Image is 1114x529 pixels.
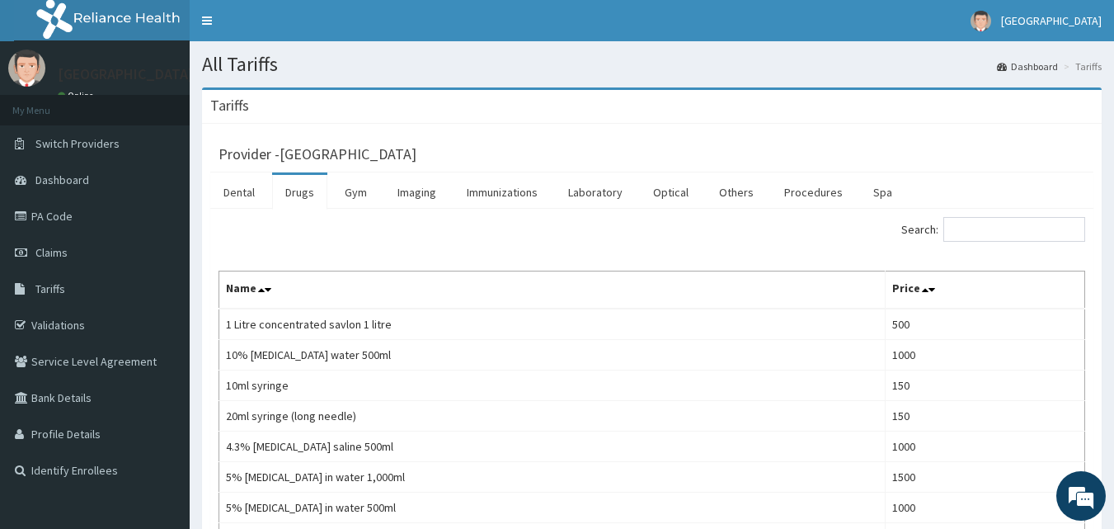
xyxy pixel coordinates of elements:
a: Dashboard [997,59,1058,73]
img: d_794563401_company_1708531726252_794563401 [31,83,67,124]
a: Spa [860,175,905,210]
span: Dashboard [35,172,89,187]
a: Procedures [771,175,856,210]
td: 500 [886,309,1085,340]
p: [GEOGRAPHIC_DATA] [58,67,194,82]
a: Optical [640,175,702,210]
td: 1000 [886,493,1085,523]
td: 150 [886,401,1085,432]
td: 1000 [886,432,1085,462]
h3: Provider - [GEOGRAPHIC_DATA] [219,147,416,162]
span: Tariffs [35,281,65,296]
h1: All Tariffs [202,54,1102,75]
td: 150 [886,371,1085,401]
a: Laboratory [555,175,636,210]
div: Chat with us now [86,92,277,114]
label: Search: [901,217,1085,242]
textarea: Type your message and hit 'Enter' [8,353,314,411]
a: Imaging [384,175,449,210]
td: 1500 [886,462,1085,493]
li: Tariffs [1060,59,1102,73]
a: Dental [210,175,268,210]
input: Search: [943,217,1085,242]
img: User Image [971,11,991,31]
h3: Tariffs [210,98,249,113]
th: Price [886,272,1085,309]
span: We're online! [96,159,228,326]
th: Name [219,272,886,309]
td: 20ml syringe (long needle) [219,401,886,432]
td: 10ml syringe [219,371,886,401]
img: User Image [8,50,45,87]
span: Switch Providers [35,136,120,151]
td: 1000 [886,340,1085,371]
span: Claims [35,245,68,260]
a: Others [706,175,767,210]
td: 10% [MEDICAL_DATA] water 500ml [219,340,886,371]
a: Drugs [272,175,327,210]
a: Immunizations [454,175,551,210]
div: Minimize live chat window [270,8,310,48]
td: 1 Litre concentrated savlon 1 litre [219,309,886,340]
td: 5% [MEDICAL_DATA] in water 500ml [219,493,886,523]
span: [GEOGRAPHIC_DATA] [1001,13,1102,28]
td: 5% [MEDICAL_DATA] in water 1,000ml [219,462,886,493]
a: Online [58,90,97,102]
td: 4.3% [MEDICAL_DATA] saline 500ml [219,432,886,462]
a: Gym [331,175,380,210]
